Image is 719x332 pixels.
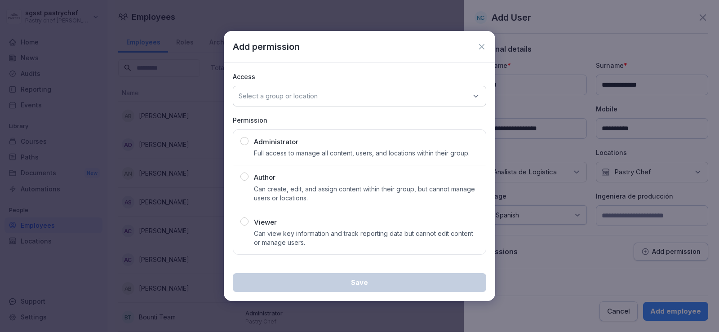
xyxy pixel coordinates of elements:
[254,137,298,147] p: Administrator
[254,173,275,183] p: Author
[240,278,479,288] div: Save
[254,185,479,203] p: Can create, edit, and assign content within their group, but cannot manage users or locations.
[254,217,277,228] p: Viewer
[233,72,486,81] p: Access
[239,92,318,101] p: Select a group or location
[254,149,470,158] p: Full access to manage all content, users, and locations within their group.
[254,229,479,247] p: Can view key information and track reporting data but cannot edit content or manage users.
[233,115,486,125] p: Permission
[233,273,486,292] button: Save
[233,40,300,53] p: Add permission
